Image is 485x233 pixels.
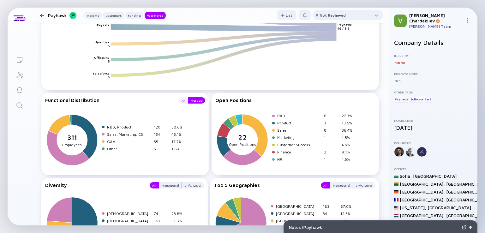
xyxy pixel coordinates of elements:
[324,121,339,125] div: 3
[108,44,110,48] text: 5
[8,97,31,112] a: Search
[342,135,357,140] div: 4.5%
[154,125,169,129] div: 120
[324,142,339,147] div: 1
[340,218,356,223] div: 9.9%
[179,97,188,104] button: All
[394,124,472,131] div: [DATE]
[320,13,346,18] div: Not Reviewed
[103,12,124,19] button: Customers
[394,90,472,94] div: Other Tags
[276,204,320,209] div: [GEOGRAPHIC_DATA]
[394,39,472,46] h2: Company Details
[394,190,398,194] img: Germany Flag
[214,182,315,188] div: Top 5 Geographies
[289,224,459,230] div: Notes ( Payhawk )
[159,182,182,188] button: Managerial
[215,97,375,103] div: Open Positions
[342,142,357,147] div: 4.5%
[277,157,321,162] div: HR
[330,182,353,188] button: Managerial
[154,146,169,151] div: 5
[8,82,31,97] a: Reminders
[410,96,423,102] div: Software
[324,150,339,154] div: 2
[67,134,77,141] tspan: 311
[394,213,398,218] img: Netherlands Flag
[154,218,169,223] div: 161
[342,121,357,125] div: 13.6%
[107,125,151,129] div: R&D, Product
[324,128,339,133] div: 8
[400,213,445,218] div: [GEOGRAPHIC_DATA] ,
[154,211,169,216] div: 74
[394,54,472,57] div: Industry
[324,135,339,140] div: 1
[409,13,462,23] div: [PERSON_NAME] Chardakliev
[277,121,321,125] div: Product
[394,72,472,76] div: Business Model
[145,12,166,19] button: Workforce
[400,189,445,194] div: [GEOGRAPHIC_DATA] ,
[277,135,321,140] div: Marketing
[107,27,110,31] text: 9
[154,139,169,144] div: 55
[8,67,31,82] a: Investor Map
[338,23,352,27] text: Payhawk
[353,182,375,188] div: VP/C-Level
[276,211,320,216] div: [GEOGRAPHIC_DATA]
[277,10,296,20] button: List
[394,96,409,102] div: Payments
[171,132,187,137] div: 43.1%
[323,204,338,209] div: 183
[277,128,321,133] div: Sales
[394,174,398,178] img: Bulgaria Flag
[108,75,110,79] text: 5
[154,132,169,137] div: 134
[107,218,151,223] div: [DEMOGRAPHIC_DATA]
[150,182,159,188] button: All
[394,15,407,27] img: Viktor Profile Picture
[409,24,462,29] div: [PERSON_NAME] Team
[462,225,466,230] img: Expand Notes
[107,146,151,151] div: Other
[238,133,247,141] tspan: 22
[277,142,321,147] div: Customer Success
[342,113,357,118] div: 27.3%
[338,27,350,30] text: 46 / 311
[323,211,338,216] div: 34
[277,150,321,154] div: Finance
[171,139,187,144] div: 17.7%
[340,211,356,216] div: 12.5%
[413,173,457,179] div: [GEOGRAPHIC_DATA]
[469,226,472,229] img: Open Notes
[324,113,339,118] div: 6
[400,181,445,187] div: [GEOGRAPHIC_DATA] ,
[400,197,445,202] div: [GEOGRAPHIC_DATA] ,
[48,11,77,19] div: Payhawk
[394,167,472,171] div: Offices
[229,142,256,147] tspan: Open Positions
[107,132,151,137] div: Sales, Marketing, CS
[428,205,471,210] div: [GEOGRAPHIC_DATA]
[188,97,205,104] button: Merged
[107,139,151,144] div: G&A
[342,157,357,162] div: 4.5%
[321,182,330,188] button: All
[182,182,204,188] button: VP/C-Level
[108,60,110,63] text: 5
[63,142,82,147] tspan: Employees
[424,96,432,102] div: SaaS
[94,56,110,60] text: OfficeRnD
[171,211,187,216] div: 23.8%
[97,23,110,27] text: Paysafe
[394,78,401,84] div: B2B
